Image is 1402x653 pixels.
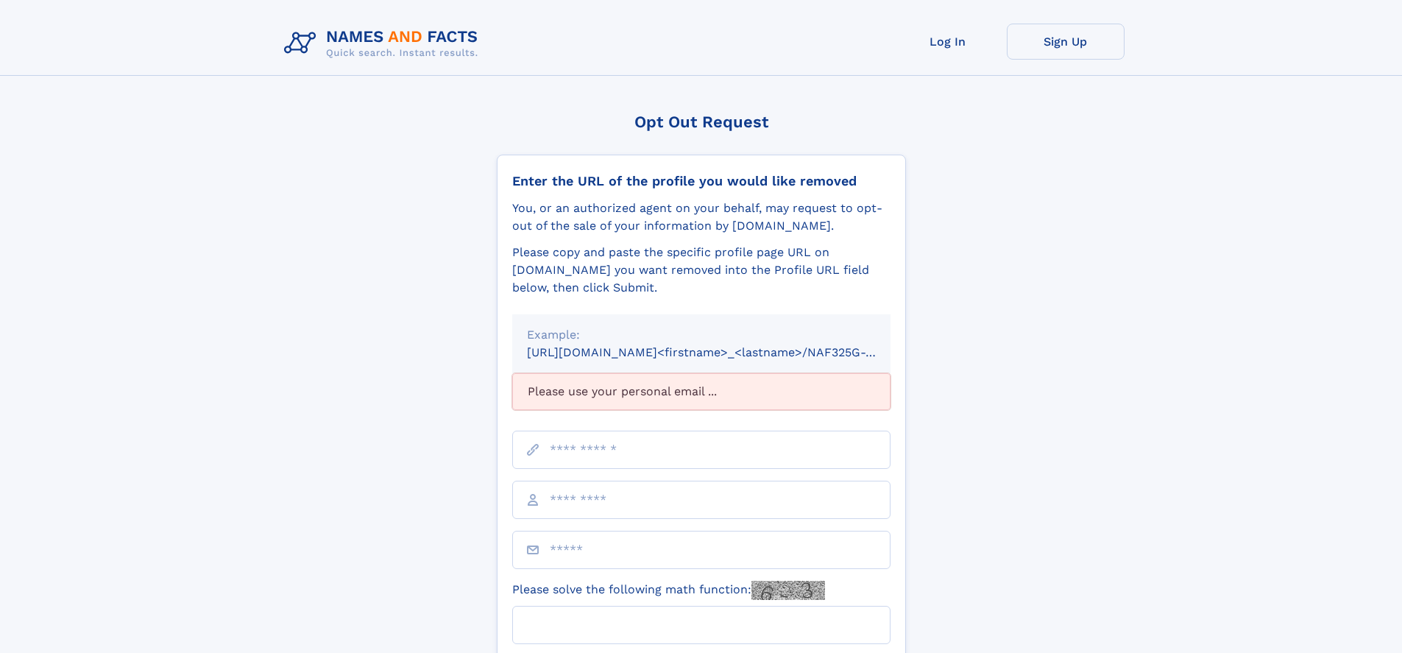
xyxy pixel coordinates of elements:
div: Example: [527,326,876,344]
img: Logo Names and Facts [278,24,490,63]
div: You, or an authorized agent on your behalf, may request to opt-out of the sale of your informatio... [512,200,891,235]
label: Please solve the following math function: [512,581,825,600]
div: Enter the URL of the profile you would like removed [512,173,891,189]
small: [URL][DOMAIN_NAME]<firstname>_<lastname>/NAF325G-xxxxxxxx [527,345,918,359]
div: Please copy and paste the specific profile page URL on [DOMAIN_NAME] you want removed into the Pr... [512,244,891,297]
div: Please use your personal email ... [512,373,891,410]
a: Log In [889,24,1007,60]
a: Sign Up [1007,24,1125,60]
div: Opt Out Request [497,113,906,131]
